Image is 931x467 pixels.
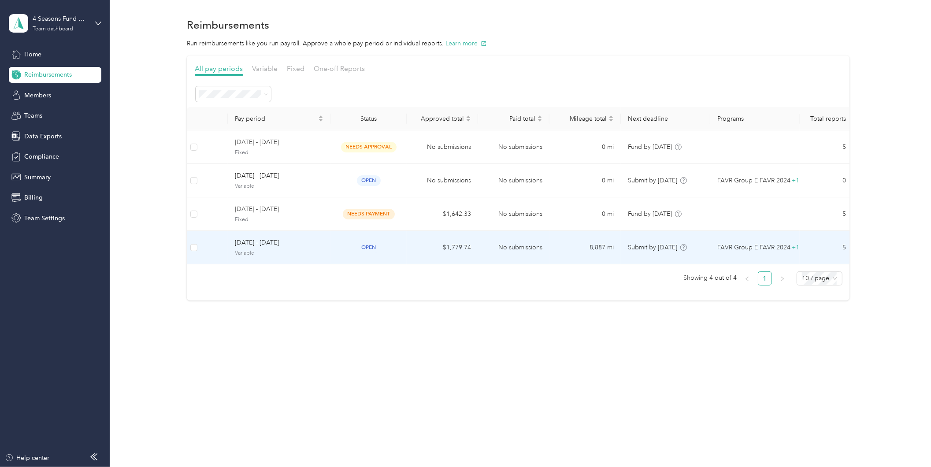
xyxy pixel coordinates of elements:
td: $1,642.33 [407,197,478,231]
span: caret-up [318,114,323,119]
span: 10 / page [802,272,837,285]
td: No submissions [407,130,478,164]
span: Team Settings [24,214,65,223]
li: 1 [758,271,772,285]
span: Data Exports [24,132,62,141]
span: caret-down [466,118,471,123]
span: [DATE] - [DATE] [235,171,323,181]
td: 0 mi [549,164,621,197]
span: Variable [252,64,278,73]
span: caret-up [537,114,542,119]
button: right [775,271,790,285]
td: 8,887 mi [549,231,621,264]
span: Showing 4 out of 4 [683,271,737,285]
th: Pay period [228,107,330,130]
span: Home [24,50,41,59]
span: caret-down [318,118,323,123]
td: 5 [800,130,853,164]
span: + 1 more [792,244,814,251]
td: 5 [800,197,853,231]
div: 4 Seasons Fund Raising [33,14,88,23]
span: Compliance [24,152,59,161]
span: Mileage total [556,115,607,122]
span: Pay period [235,115,316,122]
span: Summary [24,173,51,182]
a: 1 [758,272,772,285]
td: 0 [800,164,853,197]
span: Teams [24,111,42,120]
span: Paid total [485,115,535,122]
span: Submit by [DATE] [628,177,677,184]
span: needs payment [343,209,395,219]
td: No submissions [407,164,478,197]
td: 5 [800,231,853,264]
th: Programs [710,107,800,130]
h1: Reimbursements [187,20,269,30]
div: Status [338,115,399,122]
span: open [357,242,381,252]
span: Variable [235,182,323,190]
span: Fund by [DATE] [628,210,672,218]
span: Submit by [DATE] [628,244,677,251]
th: Mileage total [549,107,621,130]
span: right [780,276,785,282]
span: [DATE] - [DATE] [235,238,323,248]
div: Team dashboard [33,26,73,32]
span: caret-up [608,114,614,119]
span: caret-down [608,118,614,123]
td: No submissions [478,197,549,231]
span: FAVR Group E FAVR 2024 [717,243,790,252]
p: Run reimbursements like you run payroll. Approve a whole pay period or individual reports. [187,39,849,48]
span: Fixed [287,64,304,73]
button: Learn more [445,39,487,48]
div: Page Size [797,271,842,285]
span: Fixed [235,216,323,224]
span: Billing [24,193,43,202]
th: Next deadline [621,107,710,130]
span: [DATE] - [DATE] [235,204,323,214]
button: left [740,271,754,285]
td: 0 mi [549,130,621,164]
span: caret-down [537,118,542,123]
li: Previous Page [740,271,754,285]
span: Fund by [DATE] [628,143,672,151]
span: open [357,175,381,185]
span: left [745,276,750,282]
td: $1,779.74 [407,231,478,264]
span: Reimbursements [24,70,72,79]
th: Approved total [407,107,478,130]
span: needs approval [341,142,397,152]
td: 0 mi [549,197,621,231]
span: caret-up [466,114,471,119]
td: No submissions [478,231,549,264]
span: One-off Reports [314,64,365,73]
button: Help center [5,453,50,463]
span: Variable [235,249,323,257]
span: Approved total [414,115,464,122]
td: No submissions [478,130,549,164]
li: Next Page [775,271,790,285]
iframe: Everlance-gr Chat Button Frame [882,418,931,467]
th: Total reports [800,107,853,130]
span: FAVR Group E FAVR 2024 [717,176,790,185]
span: Members [24,91,51,100]
span: Fixed [235,149,323,157]
span: [DATE] - [DATE] [235,137,323,147]
span: All pay periods [195,64,243,73]
span: + 1 more [792,177,814,184]
th: Paid total [478,107,549,130]
td: No submissions [478,164,549,197]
